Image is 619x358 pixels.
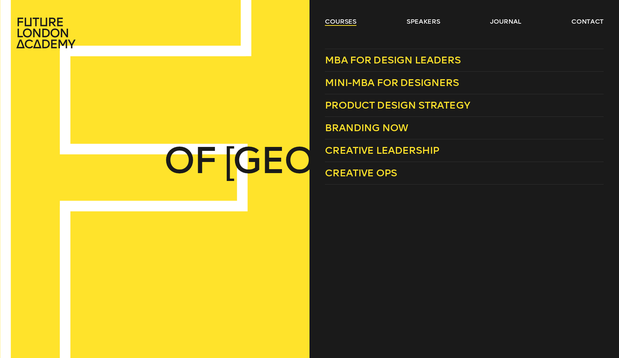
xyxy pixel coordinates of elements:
[407,17,440,26] a: speakers
[325,144,439,156] span: Creative Leadership
[325,17,356,26] a: courses
[325,54,461,66] span: MBA for Design Leaders
[325,99,470,111] span: Product Design Strategy
[325,77,459,89] span: Mini-MBA for Designers
[325,49,604,72] a: MBA for Design Leaders
[325,122,408,134] span: Branding Now
[325,117,604,139] a: Branding Now
[325,162,604,185] a: Creative Ops
[490,17,521,26] a: journal
[571,17,604,26] a: contact
[325,72,604,94] a: Mini-MBA for Designers
[325,167,397,179] span: Creative Ops
[325,94,604,117] a: Product Design Strategy
[325,139,604,162] a: Creative Leadership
